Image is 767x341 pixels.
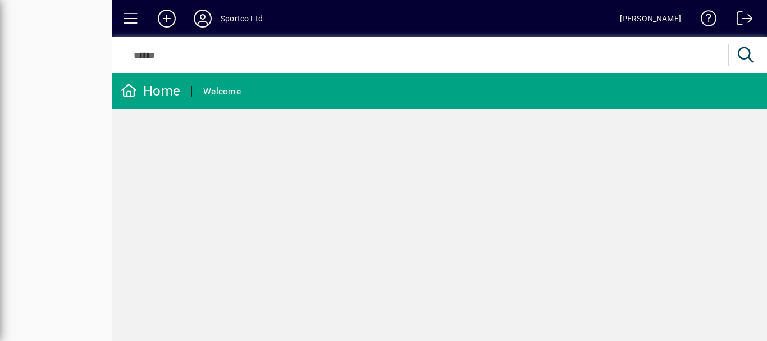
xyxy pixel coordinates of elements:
a: Logout [728,2,753,39]
a: Knowledge Base [692,2,717,39]
div: [PERSON_NAME] [620,10,681,28]
div: Welcome [203,83,241,101]
button: Add [149,8,185,29]
div: Sportco Ltd [221,10,263,28]
button: Profile [185,8,221,29]
div: Home [121,82,180,100]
